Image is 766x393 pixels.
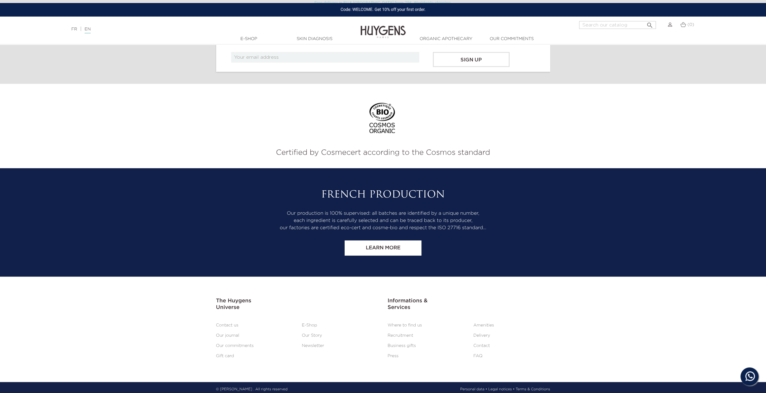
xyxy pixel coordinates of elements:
a: Organic Apothecary [416,36,476,42]
a: Press [388,354,399,358]
h3: The Huygens Universe [216,298,379,311]
input: Sign up [433,52,510,67]
img: logo bio cosmos [367,103,399,140]
p: © [PERSON_NAME] . All rights reserved [216,387,288,392]
a: Skin Diagnosis [284,36,345,42]
button:  [644,19,655,27]
i:  [646,20,653,27]
img: Huygens [361,16,406,39]
a: E-Shop [219,36,279,42]
a: Business gifts [388,344,416,348]
a: Contact us [216,323,239,327]
a: Recruitment [388,333,413,338]
h2: French production [216,189,550,201]
a: Our commitments [482,36,542,42]
div: | [68,26,315,33]
a: EN [85,27,91,33]
input: Search [579,21,656,29]
a: Amenities [473,323,494,327]
a: Personal data • [460,387,487,392]
a: Contact [473,344,490,348]
p: each ingredient is carefully selected and can be traced back to its producer, [216,217,550,224]
h3: Informations & Services [388,298,550,311]
a: FR [71,27,77,31]
a: Our Story [302,333,322,338]
a: Gift card [216,354,234,358]
span: (0) [687,23,694,27]
p: Our production is 100% supervised: all batches are identified by a unique number, [216,210,550,217]
a: Our commitments [216,344,254,348]
a: E-Shop [302,323,317,327]
a: Where to find us [388,323,422,327]
a: Newsletter [302,344,324,348]
a: Terms & Conditions [516,387,550,392]
input: Your email address [231,52,419,63]
a: Our journal [216,333,239,338]
a: Learn more [345,241,421,256]
a: FAQ [473,354,482,358]
a: Legal notices • [488,387,514,392]
p: our factories are certified eco-cert and cosme-bio and respect the ISO 27716 standard… [216,224,550,232]
p: Certified by Cosmecert according to the Cosmos standard [5,147,761,158]
a: Delivery [473,333,490,338]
